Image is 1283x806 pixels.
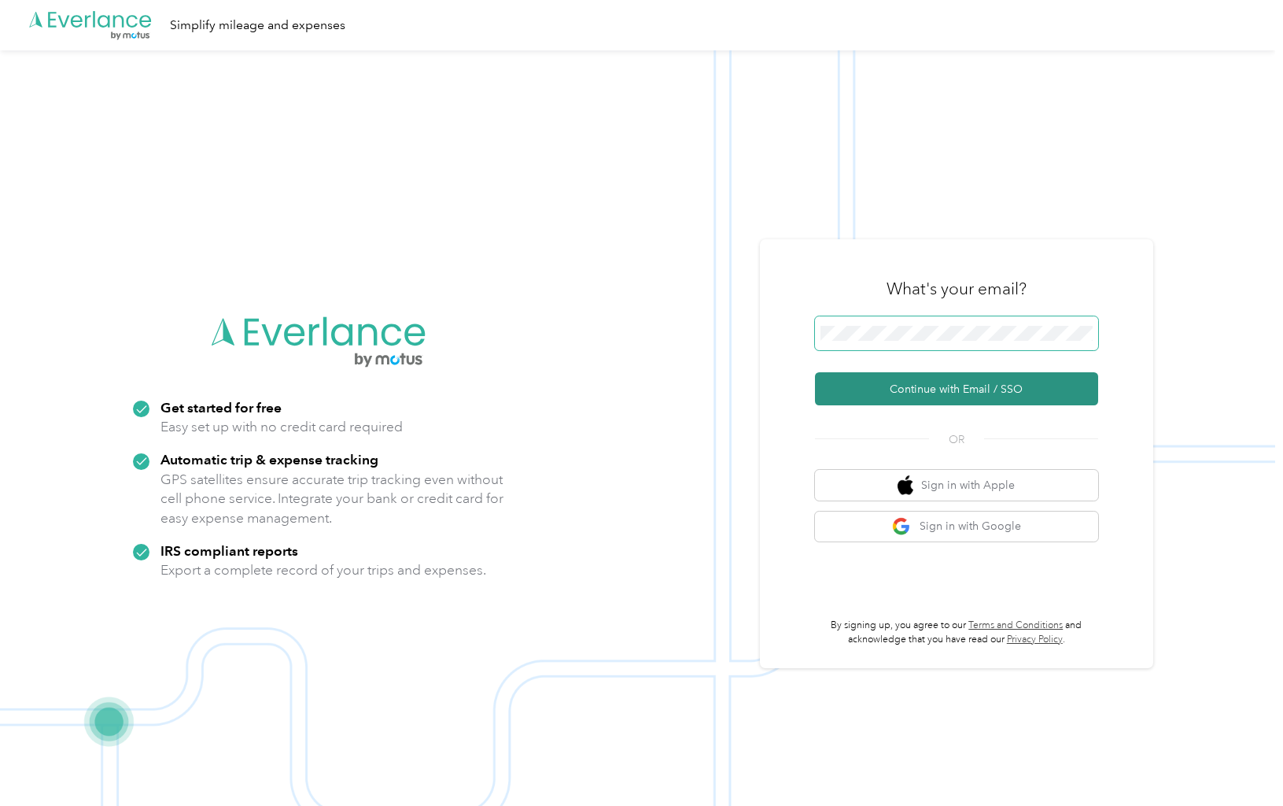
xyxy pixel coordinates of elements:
[898,475,913,495] img: apple logo
[887,278,1027,300] h3: What's your email?
[968,619,1063,631] a: Terms and Conditions
[170,16,345,35] div: Simplify mileage and expenses
[160,417,403,437] p: Easy set up with no credit card required
[160,399,282,416] strong: Get started for free
[160,470,504,528] p: GPS satellites ensure accurate trip tracking even without cell phone service. Integrate your bank...
[815,372,1098,405] button: Continue with Email / SSO
[160,542,298,559] strong: IRS compliant reports
[815,512,1098,542] button: google logoSign in with Google
[892,517,912,537] img: google logo
[160,560,486,580] p: Export a complete record of your trips and expenses.
[160,451,378,468] strong: Automatic trip & expense tracking
[1007,634,1063,645] a: Privacy Policy
[815,470,1098,501] button: apple logoSign in with Apple
[929,431,984,448] span: OR
[815,619,1098,646] p: By signing up, you agree to our and acknowledge that you have read our .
